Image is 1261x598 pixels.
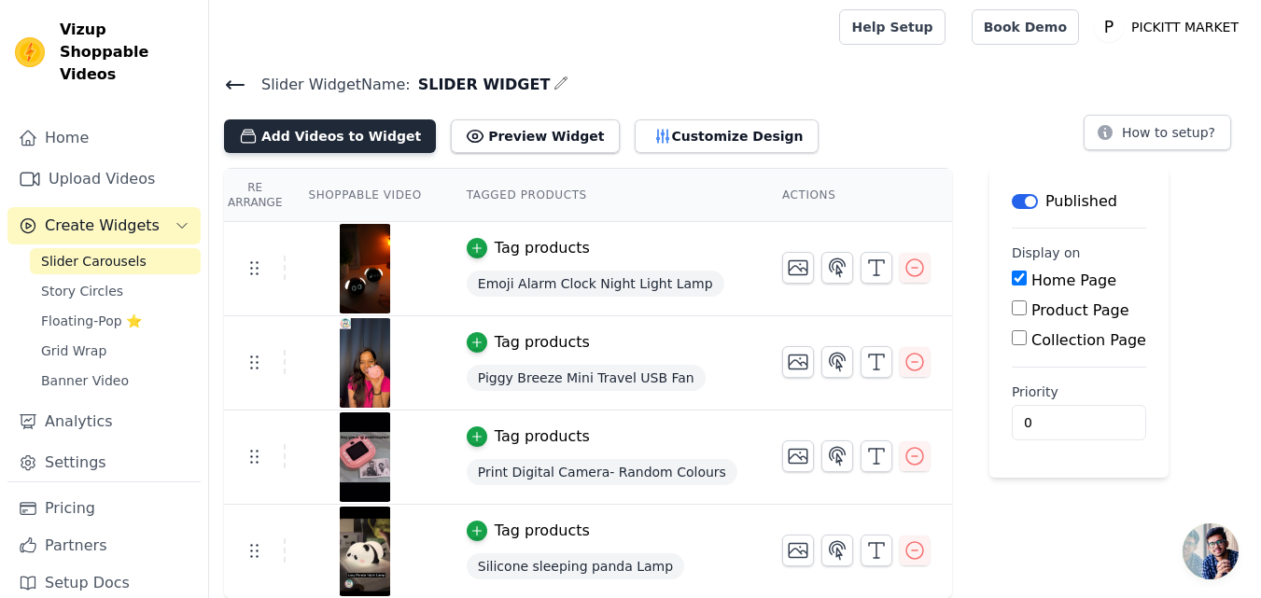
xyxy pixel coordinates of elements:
[339,318,391,408] img: vizup-images-2c0e.jpg
[339,224,391,313] img: vizup-images-4896.jpg
[411,74,551,96] span: SLIDER WIDGET
[60,19,193,86] span: Vizup Shoppable Videos
[339,412,391,502] img: vizup-images-3cbc.jpg
[1012,243,1081,262] legend: Display on
[1031,301,1129,319] label: Product Page
[467,553,684,579] span: Silicone sleeping panda Lamp
[7,490,201,527] a: Pricing
[30,248,201,274] a: Slider Carousels
[41,341,106,360] span: Grid Wrap
[1104,18,1114,36] text: P
[339,507,391,596] img: vizup-images-07ff.jpg
[451,119,619,153] button: Preview Widget
[467,237,590,259] button: Tag products
[246,74,411,96] span: Slider Widget Name:
[7,119,201,157] a: Home
[495,425,590,448] div: Tag products
[45,215,160,237] span: Create Widgets
[30,338,201,364] a: Grid Wrap
[467,271,724,297] span: Emoji Alarm Clock Night Light Lamp
[1031,271,1116,289] label: Home Page
[41,252,147,271] span: Slider Carousels
[467,459,737,485] span: Print Digital Camera- Random Colours
[467,425,590,448] button: Tag products
[1084,128,1231,146] a: How to setup?
[782,535,814,566] button: Change Thumbnail
[444,169,760,222] th: Tagged Products
[224,169,286,222] th: Re Arrange
[30,308,201,334] a: Floating-Pop ⭐
[7,160,201,198] a: Upload Videos
[1031,331,1146,349] label: Collection Page
[839,9,945,45] a: Help Setup
[41,282,123,300] span: Story Circles
[1012,382,1146,401] label: Priority
[760,169,952,222] th: Actions
[30,278,201,304] a: Story Circles
[7,444,201,481] a: Settings
[224,119,436,153] button: Add Videos to Widget
[7,527,201,564] a: Partners
[7,403,201,440] a: Analytics
[782,252,814,284] button: Change Thumbnail
[782,346,814,378] button: Change Thumbnail
[467,331,590,354] button: Tag products
[1183,523,1239,579] a: Open chat
[972,9,1079,45] a: Book Demo
[467,520,590,542] button: Tag products
[30,368,201,394] a: Banner Video
[41,371,129,390] span: Banner Video
[495,520,590,542] div: Tag products
[286,169,443,222] th: Shoppable Video
[1045,190,1117,213] p: Published
[467,365,706,391] span: Piggy Breeze Mini Travel USB Fan
[15,37,45,67] img: Vizup
[782,440,814,472] button: Change Thumbnail
[495,331,590,354] div: Tag products
[553,72,568,97] div: Edit Name
[41,312,142,330] span: Floating-Pop ⭐
[1124,10,1246,44] p: PICKITT MARKET
[1084,115,1231,150] button: How to setup?
[7,207,201,244] button: Create Widgets
[495,237,590,259] div: Tag products
[635,119,819,153] button: Customize Design
[1094,10,1246,44] button: P PICKITT MARKET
